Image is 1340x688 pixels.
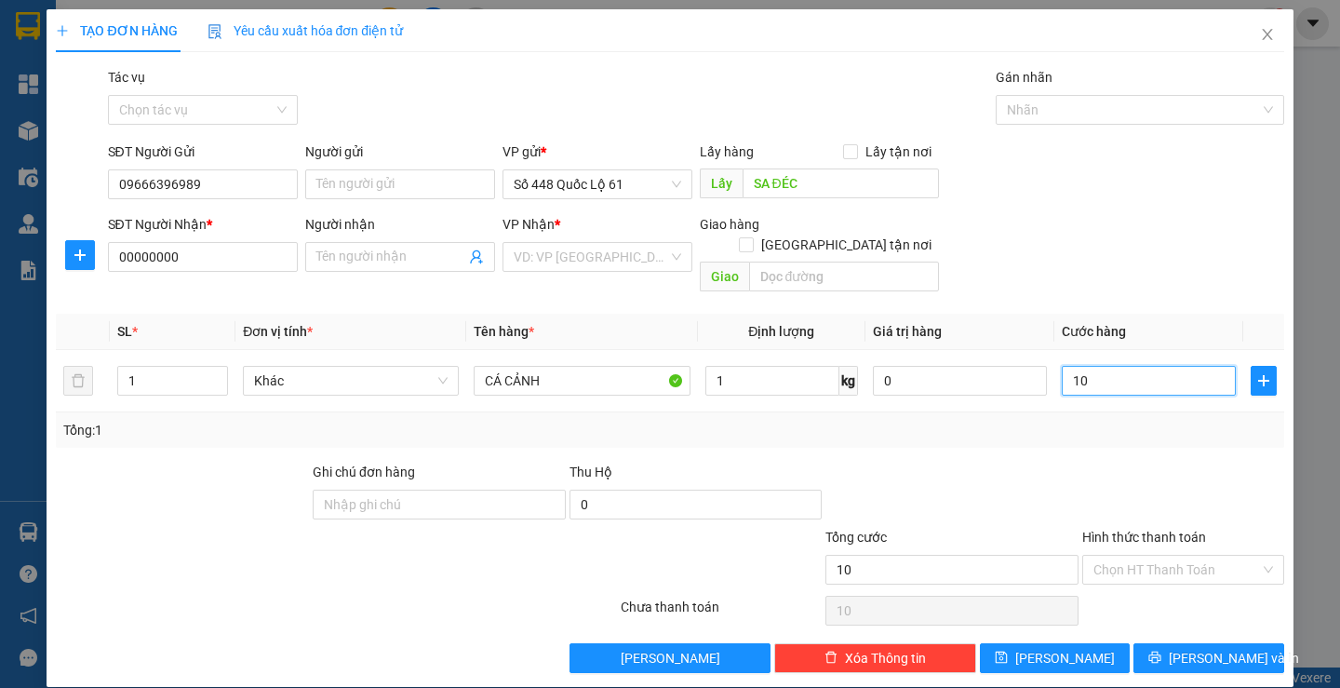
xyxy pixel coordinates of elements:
[858,142,939,162] span: Lấy tận nơi
[700,217,759,232] span: Giao hàng
[514,170,681,198] span: Số 448 Quốc Lộ 61
[474,366,690,396] input: VD: Bàn, Ghế
[700,144,754,159] span: Lấy hàng
[1148,651,1161,666] span: printer
[873,324,942,339] span: Giá trị hàng
[1251,366,1276,396] button: plus
[66,248,94,263] span: plus
[774,643,976,673] button: deleteXóa Thông tin
[569,643,771,673] button: [PERSON_NAME]
[65,240,95,270] button: plus
[63,366,93,396] button: delete
[208,23,404,38] span: Yêu cầu xuất hóa đơn điện tử
[1169,648,1299,668] span: [PERSON_NAME] và In
[469,250,484,264] span: user-add
[313,465,415,479] label: Ghi chú đơn hàng
[1252,373,1275,388] span: plus
[1260,27,1275,42] span: close
[56,24,69,37] span: plus
[619,597,824,629] div: Chưa thanh toán
[254,367,448,395] span: Khác
[502,142,692,162] div: VP gửi
[824,651,837,666] span: delete
[502,217,555,232] span: VP Nhận
[1082,530,1206,545] label: Hình thức thanh toán
[243,324,313,339] span: Đơn vị tính
[749,262,939,291] input: Dọc đường
[839,366,858,396] span: kg
[108,214,298,235] div: SĐT Người Nhận
[108,70,145,85] label: Tác vụ
[995,651,1008,666] span: save
[108,142,298,162] div: SĐT Người Gửi
[980,643,1130,673] button: save[PERSON_NAME]
[1015,648,1115,668] span: [PERSON_NAME]
[569,465,612,479] span: Thu Hộ
[313,490,566,519] input: Ghi chú đơn hàng
[700,262,749,291] span: Giao
[873,366,1047,396] input: 0
[56,23,177,38] span: TẠO ĐƠN HÀNG
[996,70,1052,85] label: Gán nhãn
[754,235,939,255] span: [GEOGRAPHIC_DATA] tận nơi
[1241,9,1293,61] button: Close
[825,530,887,545] span: Tổng cước
[208,24,222,39] img: icon
[748,324,814,339] span: Định lượng
[117,324,132,339] span: SL
[474,324,534,339] span: Tên hàng
[700,169,743,198] span: Lấy
[63,420,518,440] div: Tổng: 1
[621,648,720,668] span: [PERSON_NAME]
[1062,324,1126,339] span: Cước hàng
[845,648,926,668] span: Xóa Thông tin
[1133,643,1283,673] button: printer[PERSON_NAME] và In
[305,214,495,235] div: Người nhận
[305,142,495,162] div: Người gửi
[743,169,939,198] input: Dọc đường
